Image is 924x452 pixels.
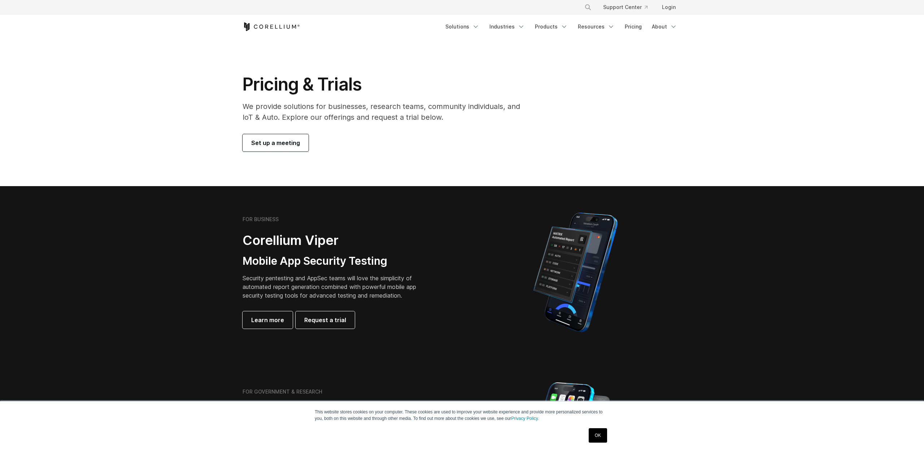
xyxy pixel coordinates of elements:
a: OK [589,428,607,443]
h1: Pricing & Trials [243,74,530,95]
a: Solutions [441,20,484,33]
a: Support Center [597,1,653,14]
h2: Corellium Viper [243,232,427,249]
a: Request a trial [296,311,355,329]
a: Privacy Policy. [511,416,539,421]
span: Request a trial [304,316,346,324]
a: About [648,20,681,33]
div: Navigation Menu [576,1,681,14]
h6: FOR GOVERNMENT & RESEARCH [243,389,322,395]
a: Pricing [620,20,646,33]
h3: Mobile App Security Testing [243,254,427,268]
p: Security pentesting and AppSec teams will love the simplicity of automated report generation comb... [243,274,427,300]
h6: FOR BUSINESS [243,216,279,223]
div: Navigation Menu [441,20,681,33]
img: Corellium MATRIX automated report on iPhone showing app vulnerability test results across securit... [521,209,630,335]
span: Learn more [251,316,284,324]
a: Corellium Home [243,22,300,31]
a: Set up a meeting [243,134,309,152]
p: This website stores cookies on your computer. These cookies are used to improve your website expe... [315,409,609,422]
span: Set up a meeting [251,139,300,147]
a: Learn more [243,311,293,329]
a: Resources [574,20,619,33]
p: We provide solutions for businesses, research teams, community individuals, and IoT & Auto. Explo... [243,101,530,123]
a: Industries [485,20,529,33]
a: Login [656,1,681,14]
button: Search [581,1,594,14]
a: Products [531,20,572,33]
